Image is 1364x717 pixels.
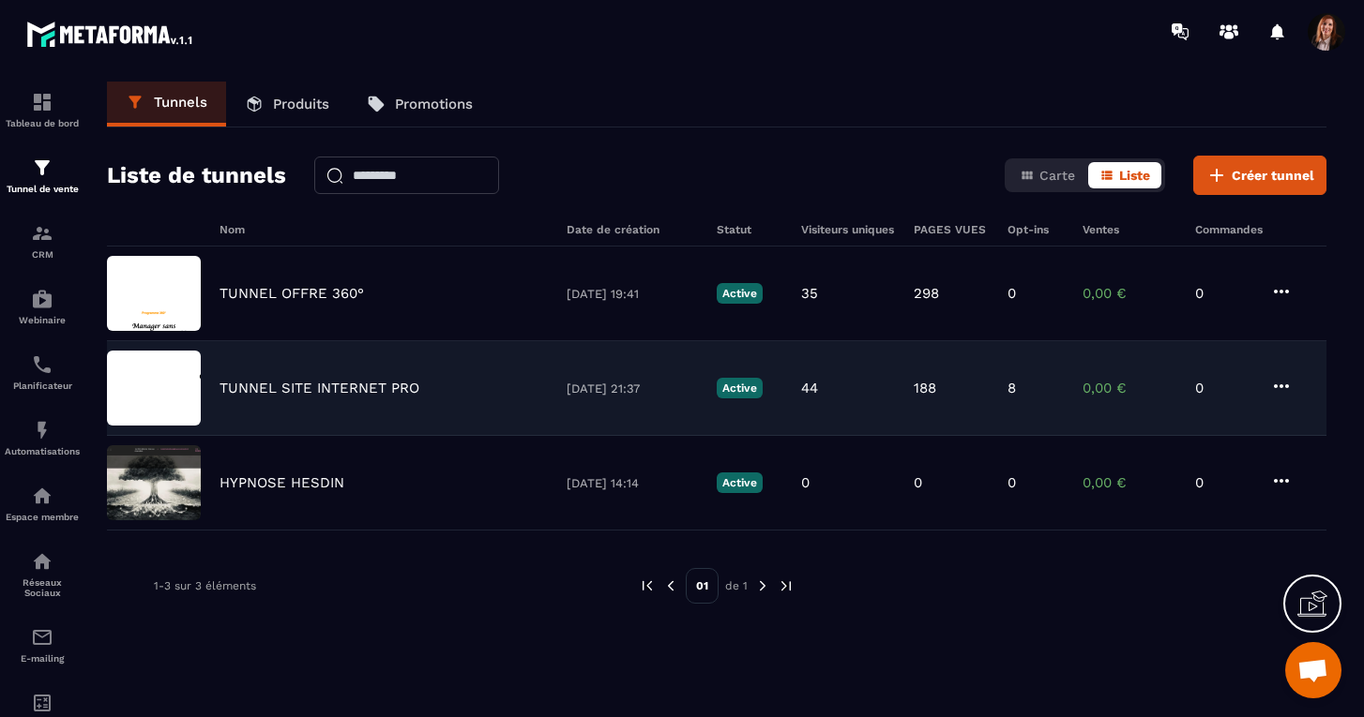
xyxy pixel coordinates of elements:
img: image [107,445,201,520]
p: 298 [914,285,939,302]
a: Ouvrir le chat [1285,642,1341,698]
a: automationsautomationsWebinaire [5,274,80,339]
img: formation [31,222,53,245]
p: 0,00 € [1083,285,1176,302]
p: 0 [1008,285,1016,302]
p: Tunnels [154,94,207,111]
span: Créer tunnel [1232,166,1314,185]
img: automations [31,288,53,310]
a: Produits [226,82,348,127]
p: Réseaux Sociaux [5,577,80,598]
p: 0 [1195,474,1251,491]
button: Liste [1088,162,1161,188]
p: 188 [914,380,936,396]
img: email [31,626,53,649]
h2: Liste de tunnels [107,157,286,194]
span: Carte [1039,168,1075,183]
p: Espace membre [5,512,80,522]
p: 0 [1195,285,1251,302]
p: Active [717,283,763,304]
h6: PAGES VUES [914,223,989,236]
img: automations [31,419,53,441]
p: Produits [273,96,329,112]
p: 0 [1195,380,1251,396]
button: Carte [1008,162,1086,188]
p: CRM [5,249,80,260]
img: prev [639,577,656,594]
a: Promotions [348,82,492,127]
a: social-networksocial-networkRéseaux Sociaux [5,536,80,612]
p: HYPNOSE HESDIN [220,474,344,491]
img: automations [31,485,53,507]
p: Automatisations [5,446,80,456]
p: Webinaire [5,315,80,325]
p: E-mailing [5,653,80,664]
img: prev [662,577,679,594]
p: TUNNEL SITE INTERNET PRO [220,380,419,396]
p: [DATE] 19:41 [567,287,698,301]
span: Liste [1119,168,1150,183]
p: 8 [1008,380,1016,396]
p: [DATE] 14:14 [567,476,698,490]
img: social-network [31,550,53,573]
img: next [754,577,771,594]
a: formationformationCRM [5,208,80,274]
img: accountant [31,692,53,714]
p: Tunnel de vente [5,184,80,194]
p: 0 [801,474,810,491]
p: 35 [801,285,818,302]
a: formationformationTunnel de vente [5,142,80,208]
p: Tableau de bord [5,118,80,128]
img: next [778,577,795,594]
button: Créer tunnel [1193,156,1326,195]
h6: Visiteurs uniques [801,223,895,236]
a: formationformationTableau de bord [5,77,80,142]
p: TUNNEL OFFRE 360° [220,285,364,302]
h6: Commandes [1195,223,1263,236]
p: 0,00 € [1083,380,1176,396]
p: Active [717,378,763,398]
p: 44 [801,380,818,396]
img: image [107,256,201,331]
p: 0 [1008,474,1016,491]
h6: Date de création [567,223,698,236]
p: Active [717,472,763,493]
p: Promotions [395,96,473,112]
p: de 1 [725,578,748,593]
a: automationsautomationsEspace membre [5,471,80,536]
img: logo [26,17,195,51]
h6: Opt-ins [1008,223,1064,236]
a: Tunnels [107,82,226,127]
h6: Statut [717,223,782,236]
p: 1-3 sur 3 éléments [154,579,256,592]
p: 01 [686,568,719,604]
img: formation [31,157,53,179]
h6: Nom [220,223,548,236]
img: formation [31,91,53,113]
a: automationsautomationsAutomatisations [5,405,80,471]
p: 0 [914,474,922,491]
p: [DATE] 21:37 [567,381,698,396]
img: image [107,351,201,426]
a: emailemailE-mailing [5,612,80,678]
a: schedulerschedulerPlanificateur [5,339,80,405]
p: 0,00 € [1083,474,1176,491]
p: Planificateur [5,381,80,391]
img: scheduler [31,353,53,376]
h6: Ventes [1083,223,1176,236]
